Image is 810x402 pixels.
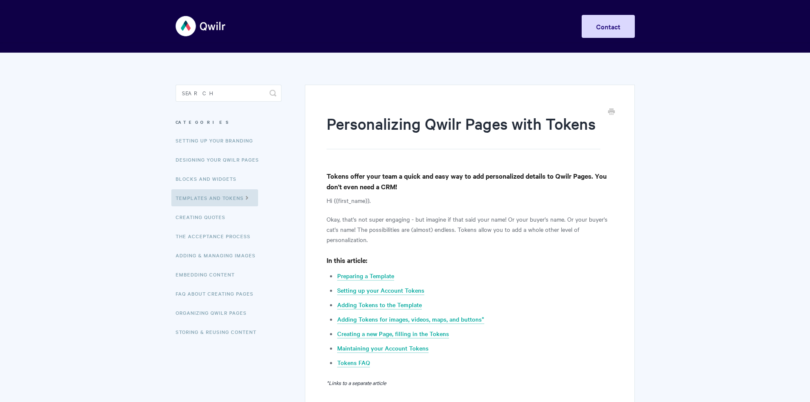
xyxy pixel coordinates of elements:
a: Organizing Qwilr Pages [176,304,253,321]
h3: Categories [176,114,281,130]
a: Templates and Tokens [171,189,258,206]
a: Adding Tokens to the Template [337,300,422,310]
p: Hi {{first_name}}. [327,195,613,205]
a: FAQ About Creating Pages [176,285,260,302]
a: Adding & Managing Images [176,247,262,264]
input: Search [176,85,281,102]
a: Setting up your Account Tokens [337,286,424,295]
img: Qwilr Help Center [176,10,226,42]
a: Preparing a Template [337,271,394,281]
a: Setting up your Branding [176,132,259,149]
a: Creating Quotes [176,208,232,225]
em: *Links to a separate article [327,379,386,386]
a: Storing & Reusing Content [176,323,263,340]
a: Contact [582,15,635,38]
a: Adding Tokens for images, videos, maps, and buttons* [337,315,484,324]
h4: Tokens offer your team a quick and easy way to add personalized details to Qwilr Pages. You don't... [327,171,613,192]
p: Okay, that's not super engaging - but imagine if that said your name! Or your buyer's name. Or yo... [327,214,613,245]
a: Designing Your Qwilr Pages [176,151,265,168]
h4: In this article: [327,255,613,265]
a: Embedding Content [176,266,241,283]
a: The Acceptance Process [176,228,257,245]
a: Blocks and Widgets [176,170,243,187]
h1: Personalizing Qwilr Pages with Tokens [327,113,600,149]
a: Print this Article [608,108,615,117]
a: Creating a new Page, filling in the Tokens [337,329,449,339]
a: Maintaining your Account Tokens [337,344,429,353]
a: Tokens FAQ [337,358,370,368]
